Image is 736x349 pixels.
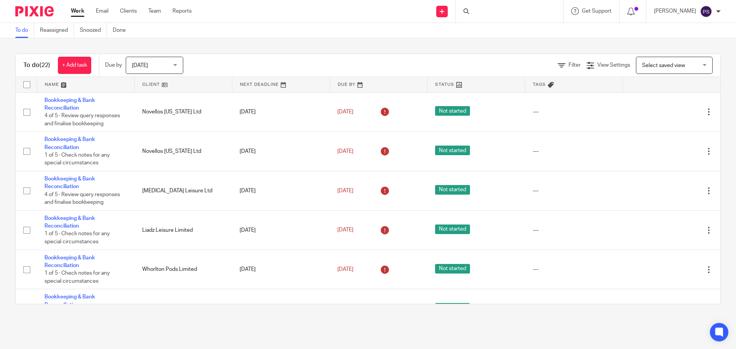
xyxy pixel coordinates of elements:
p: [PERSON_NAME] [654,7,696,15]
div: --- [533,265,615,273]
span: [DATE] [337,228,353,233]
td: [DATE] [232,132,330,171]
span: 4 of 5 · Review query responses and finalise bookkeeping [44,192,120,205]
td: [DATE] [232,289,330,329]
a: To do [15,23,34,38]
span: [DATE] [337,267,353,272]
span: Get Support [582,8,611,14]
span: 1 of 5 · Check notes for any special circumstances [44,152,110,166]
a: Bookkeeping & Bank Reconciliation [44,137,95,150]
a: Bookkeeping & Bank Reconciliation [44,216,95,229]
td: [DATE] [232,171,330,211]
a: Bookkeeping & Bank Reconciliation [44,176,95,189]
a: Email [96,7,108,15]
span: Select saved view [642,63,685,68]
a: Bookkeeping & Bank Reconciliation [44,294,95,307]
td: Novellos [US_STATE] Ltd [135,132,232,171]
a: Bookkeeping & Bank Reconciliation [44,98,95,111]
div: --- [533,147,615,155]
img: Pixie [15,6,54,16]
span: Filter [568,62,581,68]
span: View Settings [597,62,630,68]
td: [MEDICAL_DATA] Leisure Ltd [135,171,232,211]
a: Done [113,23,131,38]
a: Reports [172,7,192,15]
img: svg%3E [700,5,712,18]
span: Not started [435,264,470,274]
span: 4 of 5 · Review query responses and finalise bookkeeping [44,113,120,126]
span: [DATE] [337,188,353,193]
a: Reassigned [40,23,74,38]
h1: To do [23,61,50,69]
span: [DATE] [337,109,353,115]
p: Due by [105,61,122,69]
span: [DATE] [337,149,353,154]
div: --- [533,226,615,234]
a: + Add task [58,57,91,74]
a: Work [71,7,84,15]
a: Team [148,7,161,15]
span: Tags [533,82,546,87]
div: --- [533,187,615,195]
span: Not started [435,303,470,313]
a: Bookkeeping & Bank Reconciliation [44,255,95,268]
span: Not started [435,224,470,234]
span: 1 of 5 · Check notes for any special circumstances [44,231,110,245]
a: Snoozed [80,23,107,38]
td: Whorlton Pods Limited [135,250,232,289]
td: [DATE] [232,92,330,132]
td: Liadz Leisure Limited [135,210,232,250]
td: Novellos [US_STATE] Ltd [135,92,232,132]
span: Not started [435,185,470,195]
td: Love To Home Properties Ltd [135,289,232,329]
span: Not started [435,146,470,155]
span: (22) [39,62,50,68]
a: Clients [120,7,137,15]
div: --- [533,108,615,116]
span: 1 of 5 · Check notes for any special circumstances [44,271,110,284]
td: [DATE] [232,250,330,289]
td: [DATE] [232,210,330,250]
span: [DATE] [132,63,148,68]
span: Not started [435,106,470,116]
